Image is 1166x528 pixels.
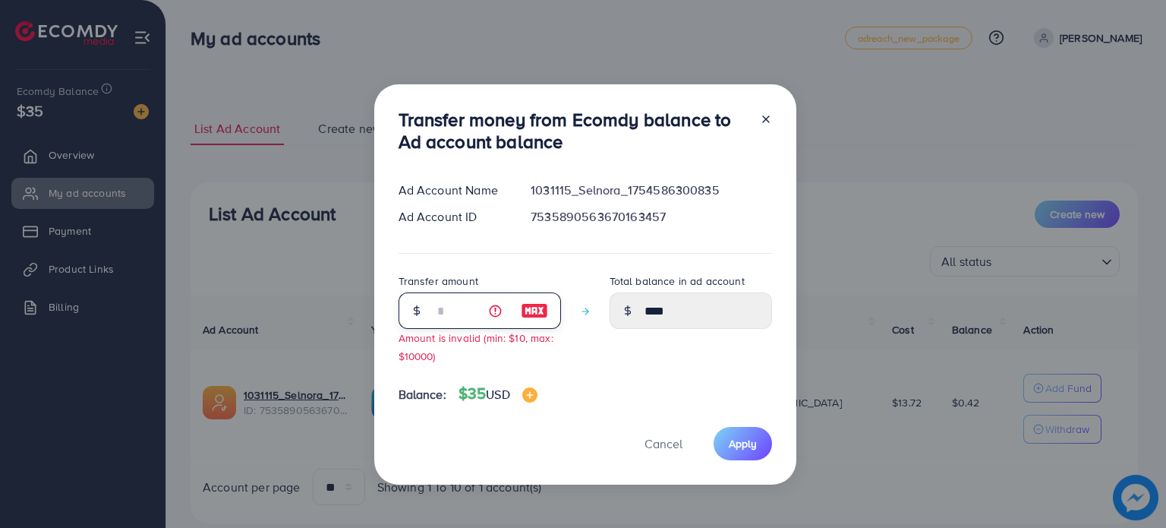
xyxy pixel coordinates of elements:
[729,436,757,451] span: Apply
[386,182,519,199] div: Ad Account Name
[644,435,682,452] span: Cancel
[610,273,745,289] label: Total balance in ad account
[714,427,772,460] button: Apply
[626,427,701,460] button: Cancel
[522,387,537,403] img: image
[521,302,548,320] img: image
[459,384,537,403] h4: $35
[399,273,478,289] label: Transfer amount
[486,386,509,403] span: USD
[399,109,748,153] h3: Transfer money from Ecomdy balance to Ad account balance
[399,386,446,403] span: Balance:
[386,208,519,226] div: Ad Account ID
[518,182,783,199] div: 1031115_Selnora_1754586300835
[518,208,783,226] div: 7535890563670163457
[399,330,553,362] small: Amount is invalid (min: $10, max: $10000)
